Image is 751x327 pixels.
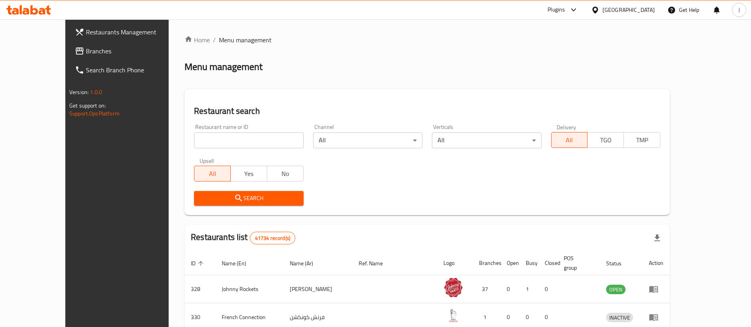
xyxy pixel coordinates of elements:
li: / [213,35,216,45]
th: Branches [473,251,500,275]
span: 41734 record(s) [250,234,295,242]
th: Busy [519,251,538,275]
td: 0 [500,275,519,303]
button: TGO [587,132,624,148]
div: [GEOGRAPHIC_DATA] [603,6,655,14]
a: Home [184,35,210,45]
div: Menu [649,312,664,322]
input: Search for restaurant name or ID.. [194,132,303,148]
span: Status [606,259,632,268]
td: 37 [473,275,500,303]
button: TMP [624,132,660,148]
a: Search Branch Phone [68,60,191,79]
span: TGO [591,134,621,146]
div: Plugins [548,5,565,15]
td: Johnny Rockets [215,275,283,303]
span: OPEN [606,285,626,294]
span: 1.0.0 [90,87,102,97]
span: Version: [69,87,89,97]
img: French Connection [443,306,463,325]
span: Search [200,193,297,203]
div: Total records count [250,232,295,244]
div: All [313,132,422,148]
span: Get support on: [69,100,106,111]
td: [PERSON_NAME] [283,275,352,303]
span: Menu management [219,35,272,45]
span: INACTIVE [606,313,633,322]
h2: Restaurants list [191,231,295,244]
span: ID [191,259,206,268]
div: Export file [648,229,667,248]
th: Action [643,251,670,275]
img: Johnny Rockets [443,278,463,297]
a: Restaurants Management [68,23,191,42]
button: Search [194,191,303,206]
button: All [194,166,231,181]
div: All [432,132,541,148]
th: Open [500,251,519,275]
td: 328 [184,275,215,303]
span: POS group [564,253,590,272]
span: Name (En) [222,259,257,268]
span: All [198,168,228,180]
div: Menu [649,284,664,294]
span: Restaurants Management [86,27,184,37]
span: Name (Ar) [290,259,323,268]
h2: Restaurant search [194,105,660,117]
span: Ref. Name [359,259,393,268]
label: Upsell [200,158,214,163]
th: Closed [538,251,557,275]
span: Search Branch Phone [86,65,184,75]
span: Yes [234,168,264,180]
span: TMP [627,134,657,146]
label: Delivery [557,124,576,130]
button: Yes [230,166,267,181]
div: INACTIVE [606,313,633,322]
span: J [738,6,740,14]
th: Logo [437,251,473,275]
h2: Menu management [184,60,262,73]
td: 1 [519,275,538,303]
span: All [555,134,585,146]
button: All [551,132,588,148]
nav: breadcrumb [184,35,670,45]
td: 0 [538,275,557,303]
span: Branches [86,46,184,56]
span: No [270,168,300,180]
button: No [267,166,304,181]
a: Branches [68,42,191,60]
a: Support.OpsPlatform [69,108,120,119]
